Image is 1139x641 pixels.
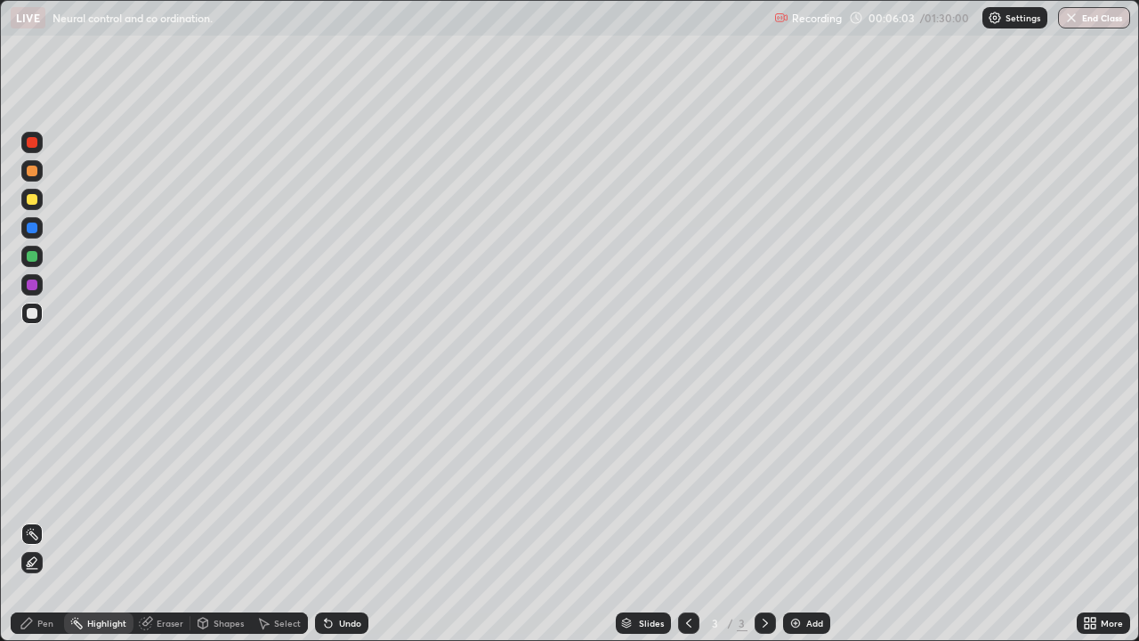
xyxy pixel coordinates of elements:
div: More [1101,619,1123,628]
img: add-slide-button [788,616,803,630]
div: / [728,618,733,629]
div: Add [806,619,823,628]
div: Shapes [214,619,244,628]
div: Eraser [157,619,183,628]
p: Neural control and co ordination. [53,11,213,25]
div: 3 [737,615,747,631]
button: End Class [1058,7,1130,28]
img: class-settings-icons [988,11,1002,25]
div: Undo [339,619,361,628]
p: LIVE [16,11,40,25]
img: end-class-cross [1064,11,1078,25]
div: Highlight [87,619,126,628]
p: Recording [792,12,842,25]
div: Pen [37,619,53,628]
img: recording.375f2c34.svg [774,11,788,25]
div: Select [274,619,301,628]
div: Slides [639,619,664,628]
div: 3 [707,618,724,629]
p: Settings [1006,13,1040,22]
